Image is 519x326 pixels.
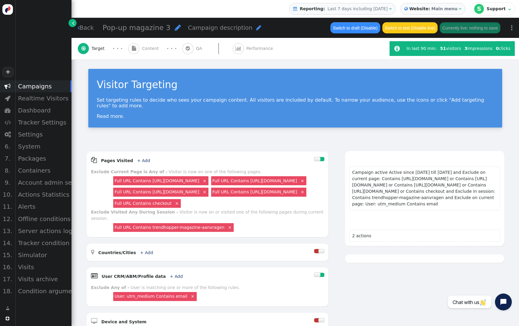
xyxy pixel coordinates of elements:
span:  [186,46,190,51]
span: 2 actions [352,233,371,238]
a: User: utm_medium Contains email [114,294,187,299]
span:  [91,273,98,279]
b: Reporting: [299,6,326,11]
span:  [5,107,11,113]
span: Pop-up magazine 3 [103,23,171,32]
a: × [202,189,207,194]
div: Actions Statistics [15,189,71,201]
a: × [300,178,305,183]
b: User CRM/ABM/Profile data [102,274,166,279]
div: visitors [439,45,463,52]
span: Performance [246,45,275,52]
b: 0 [496,46,499,51]
a: Full URL Contains [URL][DOMAIN_NAME] [114,178,199,183]
div: User is matching one or more of the following rules. [131,285,240,290]
span: Last 7 days including [DATE] [327,6,387,11]
span: Campaign description [188,24,253,31]
div: Tracker Settings [15,116,71,128]
a: Full URL Contains trendhopper-magazine-aanvragen [114,225,224,230]
a:  Content · · · [128,38,182,59]
a:  Target · · · [78,38,128,59]
div: Simulator [15,249,71,261]
a:  Countries/Cities + Add [91,250,163,255]
span: clicks [496,46,510,51]
div: Visitor is now on or visited one of the following pages during current session. [91,210,323,221]
a:  [2,303,14,314]
div: Dashboard [15,104,71,116]
a: + Add [170,274,183,279]
span:  [5,83,11,89]
b: Exclude Visited Any During Session - [91,210,178,214]
b: Countries/Cities [98,250,136,255]
a: Full URL Contains [URL][DOMAIN_NAME] [114,189,199,194]
a: Read more. [97,113,124,119]
span: impressions [464,46,492,51]
span:  [5,131,11,137]
div: Visitor is now on one of the following pages. [169,169,262,174]
a: × [227,224,232,230]
a: Full URL Contains [URL][DOMAIN_NAME] [212,189,297,194]
span:  [389,7,392,11]
div: Support [487,6,507,11]
b: Exclude Any of - [91,285,129,290]
div: In last 90 min: [407,45,439,52]
span:  [459,7,461,11]
div: Condition search word [15,297,71,309]
span:  [77,25,80,31]
a: + Add [140,250,153,255]
b: 3 [464,46,467,51]
div: Condition argument strength [15,285,71,297]
a: ⋮ [505,19,519,37]
span:  [91,157,97,163]
div: S [474,4,484,14]
section: Campaign active Active since [DATE] till [DATE] and Exclude on current page: Contains [URL][DOMAI... [349,167,500,210]
h6: Your campaign is targeting [349,155,500,163]
div: Visitor Targeting [97,77,494,92]
div: Settings [15,128,71,140]
div: Visits [15,261,71,273]
div: · · · [113,45,123,53]
span:  [72,20,74,26]
div: Server actions log [15,225,71,237]
a:  QA [182,38,233,59]
a: + [2,67,13,77]
span:  [81,46,86,51]
a: × [300,189,305,194]
div: Tracker condition state [15,237,71,249]
span:  [293,7,297,11]
div: · · · [167,45,177,53]
button: Currently live: nothing to save [440,22,500,33]
b: Device and System [101,319,146,324]
img: logo-icon.svg [2,4,13,15]
a: × [190,293,195,299]
span:  [404,6,408,12]
a: Back [77,23,94,32]
span:  [256,25,261,31]
span:  [6,305,10,312]
span: QA [196,45,205,52]
span:  [5,95,11,101]
div: Realtime Visitors [15,92,71,104]
a: × [174,200,180,206]
b: Main menu [431,6,457,11]
div: Containers [15,165,71,177]
b: Website: [408,6,431,12]
div: Account admin settings [15,177,71,189]
div: Packages [15,152,71,165]
a:  Pages Visited + Add [91,158,160,163]
a: + Add [137,158,150,163]
a: × [202,178,207,183]
span:  [5,119,11,125]
a:  User CRM/ABM/Profile data + Add [91,274,193,279]
a: Full URL Contains checkout [114,201,171,206]
h6: Presenting [349,219,500,227]
span:  [175,24,181,31]
span: Target [92,45,107,52]
span:  [132,46,136,51]
div: System [15,140,71,152]
a: Full URL Contains [URL][DOMAIN_NAME] [212,178,297,183]
button: Switch to draft (Disable) [330,22,380,33]
span:  [508,7,511,11]
b: 51 [440,46,446,51]
span:  [91,318,97,324]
